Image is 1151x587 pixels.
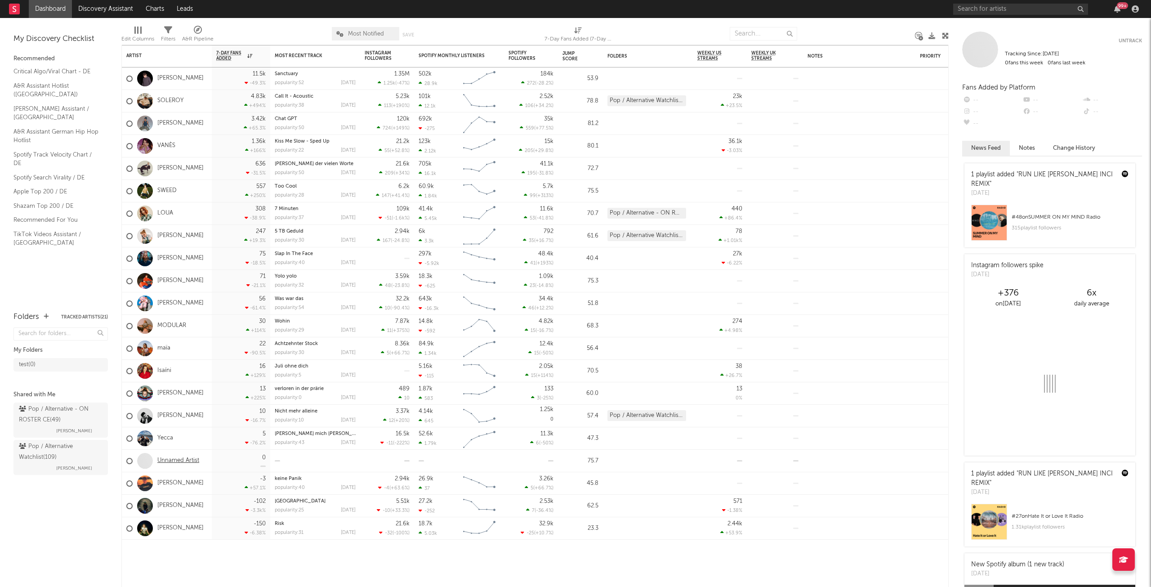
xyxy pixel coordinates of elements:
[1082,106,1142,118] div: --
[962,84,1035,91] span: Fans Added by Platform
[1022,106,1082,118] div: --
[275,206,356,211] div: 7 Minuten
[182,34,214,45] div: A&R Pipeline
[13,81,99,99] a: A&R Assistant Hotlist ([GEOGRAPHIC_DATA])
[524,282,553,288] div: ( )
[245,260,266,266] div: -18.5 %
[562,231,598,242] div: 61.6
[962,118,1022,130] div: --
[396,139,410,144] div: 21.2k
[396,296,410,302] div: 32.2k
[544,139,553,144] div: 15k
[962,141,1010,156] button: News Feed
[275,148,304,153] div: popularity: 22
[523,237,553,243] div: ( )
[543,184,553,189] div: 5.7k
[524,193,553,198] div: ( )
[260,273,266,279] div: 71
[525,148,533,153] span: 205
[157,210,173,217] a: LOUA
[397,81,408,86] span: -47 %
[459,180,500,202] svg: Chart title
[544,229,553,234] div: 792
[379,170,410,176] div: ( )
[341,81,356,85] div: [DATE]
[256,229,266,234] div: 247
[964,504,1135,547] a: #27onHate It or Love It Radio1.31kplaylist followers
[419,260,439,266] div: -5.92k
[530,216,535,221] span: 53
[396,161,410,167] div: 21.6k
[536,283,552,288] span: -14.8 %
[157,300,204,307] a: [PERSON_NAME]
[527,81,535,86] span: 272
[562,163,598,174] div: 72.7
[244,125,266,131] div: +65.3 %
[971,270,1044,279] div: [DATE]
[539,273,553,279] div: 1.09k
[275,72,298,76] a: Sanctuary
[1012,522,1129,533] div: 1.31k playlist followers
[275,161,353,166] a: [PERSON_NAME] der vielen Worte
[341,283,356,288] div: [DATE]
[419,251,432,257] div: 297k
[379,282,410,288] div: ( )
[562,118,598,129] div: 81.2
[419,94,431,99] div: 101k
[161,34,175,45] div: Filters
[275,251,356,256] div: Slap In The Face
[962,94,1022,106] div: --
[216,50,245,61] span: 7-Day Fans Added
[1005,60,1043,66] span: 0 fans this week
[526,126,534,131] span: 559
[562,141,598,152] div: 80.1
[1022,94,1082,106] div: --
[395,229,410,234] div: 2.94k
[538,251,553,257] div: 48.4k
[536,81,552,86] span: -28.2 %
[13,327,108,341] input: Search for folders...
[251,116,266,122] div: 3.42k
[244,103,266,108] div: +494 %
[341,238,356,243] div: [DATE]
[256,184,266,189] div: 557
[275,139,330,144] a: Kiss Me Slow - Sped Up
[540,161,553,167] div: 41.1k
[275,206,299,211] a: 7 Minuten
[419,184,434,189] div: 60.9k
[157,524,204,532] a: [PERSON_NAME]
[536,216,552,221] span: -41.8 %
[157,232,204,240] a: [PERSON_NAME]
[459,270,500,292] svg: Chart title
[157,75,204,82] a: [PERSON_NAME]
[419,81,437,86] div: 28.9k
[275,193,304,198] div: popularity: 28
[419,161,432,167] div: 705k
[341,125,356,130] div: [DATE]
[275,170,304,175] div: popularity: 50
[1119,38,1142,43] button: Untrack
[509,50,540,61] div: Spotify Followers
[365,50,396,61] div: Instagram Followers
[544,34,612,45] div: 7-Day Fans Added (7-Day Fans Added)
[275,274,356,279] div: Yolo yolo
[1012,511,1129,522] div: # 27 on Hate It or Love It Radio
[525,103,534,108] span: 106
[384,216,392,221] span: -51
[255,161,266,167] div: 636
[245,80,266,86] div: -49.3 %
[275,229,356,234] div: 5 TB Geduld
[341,148,356,153] div: [DATE]
[459,292,500,315] svg: Chart title
[419,53,486,58] div: Spotify Monthly Listeners
[562,276,598,287] div: 75.3
[562,96,598,107] div: 78.8
[398,184,410,189] div: 6.2k
[275,72,356,76] div: Sanctuary
[535,126,552,131] span: +77.5 %
[419,170,436,176] div: 16.1k
[379,148,410,153] div: ( )
[419,283,435,289] div: -625
[419,273,433,279] div: 18.3k
[537,261,552,266] span: +193 %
